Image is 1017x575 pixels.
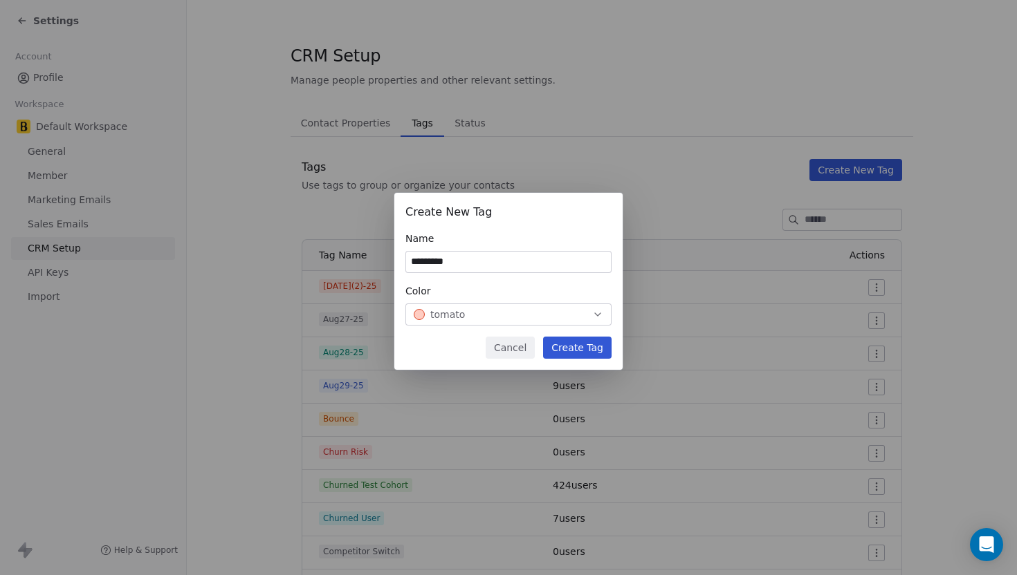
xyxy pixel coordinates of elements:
button: Create Tag [543,337,612,359]
button: Cancel [486,337,535,359]
div: Create New Tag [405,204,612,220]
span: tomato [430,308,465,321]
button: tomato [405,303,612,326]
div: Color [405,284,612,298]
div: Name [405,232,612,245]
